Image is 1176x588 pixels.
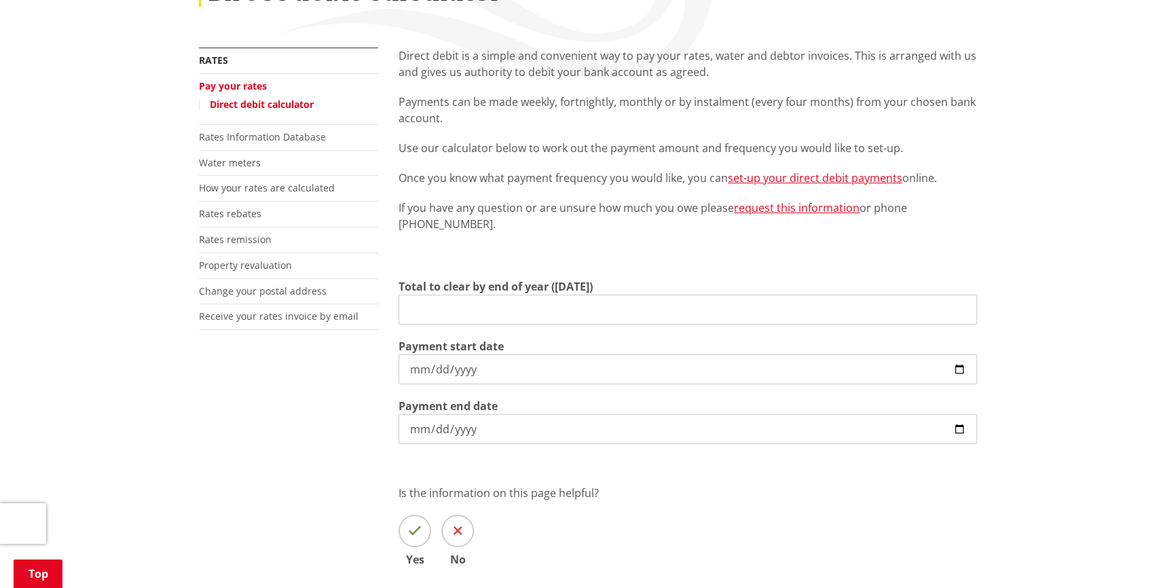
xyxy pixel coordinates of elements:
p: Direct debit is a simple and convenient way to pay your rates, water and debtor invoices. This is... [399,48,977,80]
p: Once you know what payment frequency you would like, you can online. [399,170,977,186]
a: Receive your rates invoice by email [199,310,359,323]
span: Yes [399,554,431,565]
a: Water meters [199,156,261,169]
p: Is the information on this page helpful? [399,485,977,501]
p: Payments can be made weekly, fortnightly, monthly or by instalment (every four months) from your ... [399,94,977,126]
a: Rates rebates [199,207,261,220]
a: Direct debit calculator [210,98,314,111]
a: Rates Information Database [199,130,326,143]
a: Change your postal address [199,284,327,297]
label: Payment start date [399,338,504,354]
label: Total to clear by end of year ([DATE]) [399,278,593,295]
a: Pay your rates [199,79,267,92]
a: request this information [734,200,860,215]
label: Payment end date [399,398,498,414]
p: If you have any question or are unsure how much you owe please or phone [PHONE_NUMBER]. [399,200,977,232]
a: Rates remission [199,233,272,246]
a: Rates [199,54,228,67]
iframe: Messenger Launcher [1114,531,1162,580]
a: Property revaluation [199,259,292,272]
a: How your rates are calculated [199,181,335,194]
span: No [441,554,474,565]
a: Top [14,559,62,588]
p: Use our calculator below to work out the payment amount and frequency you would like to set-up. [399,140,977,156]
a: set-up your direct debit payments [728,170,902,185]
